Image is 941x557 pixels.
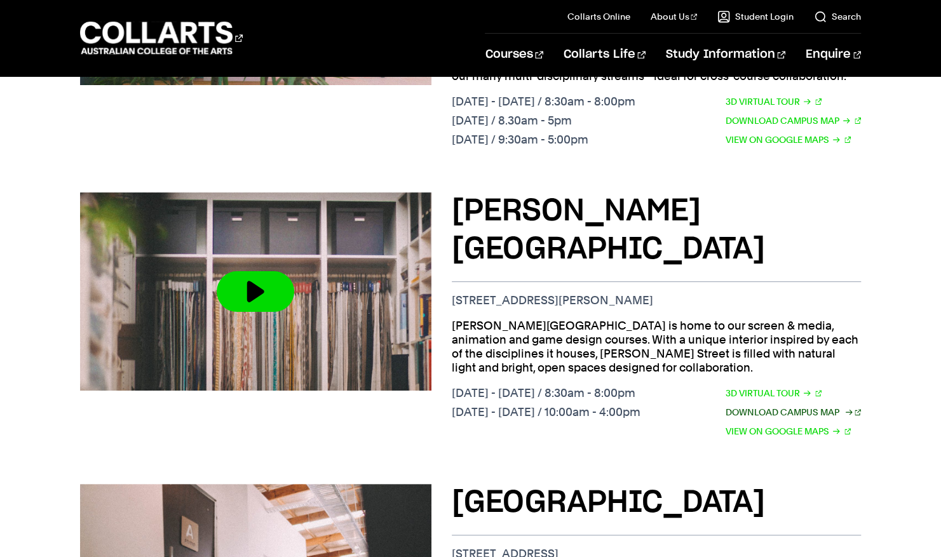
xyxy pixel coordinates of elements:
a: Collarts Life [564,34,646,76]
a: Courses [485,34,543,76]
a: Study Information [666,34,785,76]
a: Download Campus Map [726,405,862,419]
a: Enquire [806,34,861,76]
a: Search [814,10,861,23]
a: 3D Virtual Tour [726,95,822,109]
a: Download Campus Map [726,114,862,128]
p: [DATE] / 9:30am - 5:00pm [452,133,635,147]
div: Go to homepage [80,20,243,56]
img: Video thumbnail [80,192,431,390]
p: [PERSON_NAME][GEOGRAPHIC_DATA] is home to our screen & media, animation and game design courses. ... [452,319,861,375]
p: [DATE] - [DATE] / 8:30am - 8:00pm [452,386,640,400]
h3: [PERSON_NAME][GEOGRAPHIC_DATA] [452,192,861,269]
p: [DATE] - [DATE] / 8:30am - 8:00pm [452,95,635,109]
p: [DATE] - [DATE] / 10:00am - 4:00pm [452,405,640,419]
h3: [GEOGRAPHIC_DATA] [452,484,861,522]
a: 3D Virtual Tour [726,386,822,400]
a: View on Google Maps [726,133,851,147]
a: View on Google Maps [726,424,851,438]
a: Collarts Online [567,10,630,23]
p: [DATE] / 8.30am - 5pm [452,114,635,128]
a: Student Login [717,10,794,23]
p: [STREET_ADDRESS][PERSON_NAME] [452,293,861,307]
a: About Us [651,10,698,23]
